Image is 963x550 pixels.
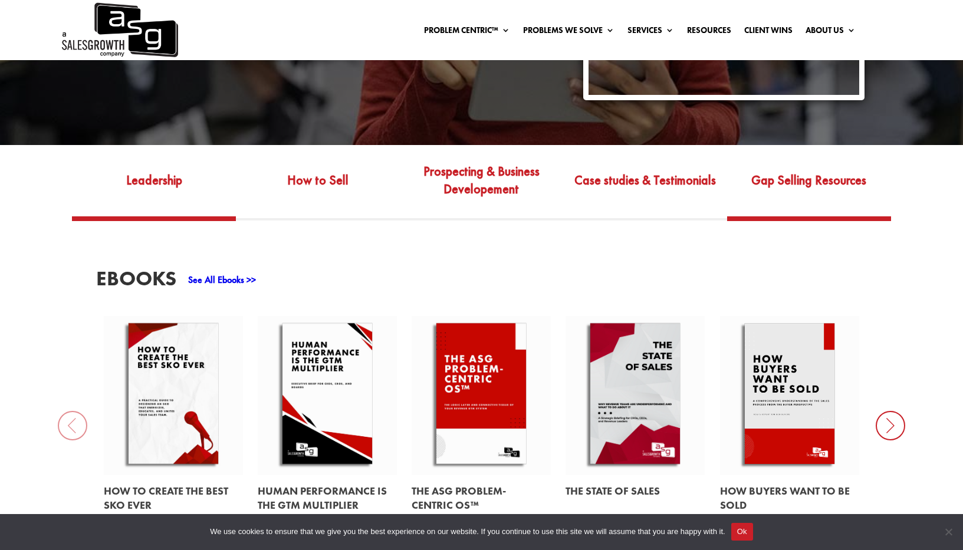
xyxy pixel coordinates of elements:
[424,26,510,39] a: Problem Centric™
[400,161,564,216] a: Prospecting & Business Developement
[563,161,727,216] a: Case studies & Testimonials
[236,161,400,216] a: How to Sell
[96,268,176,295] h3: EBooks
[188,274,256,286] a: See All Ebooks >>
[942,526,954,538] span: No
[744,26,793,39] a: Client Wins
[731,523,753,541] button: Ok
[627,26,674,39] a: Services
[523,26,614,39] a: Problems We Solve
[72,161,236,216] a: Leadership
[727,161,891,216] a: Gap Selling Resources
[210,526,725,538] span: We use cookies to ensure that we give you the best experience on our website. If you continue to ...
[687,26,731,39] a: Resources
[806,26,856,39] a: About Us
